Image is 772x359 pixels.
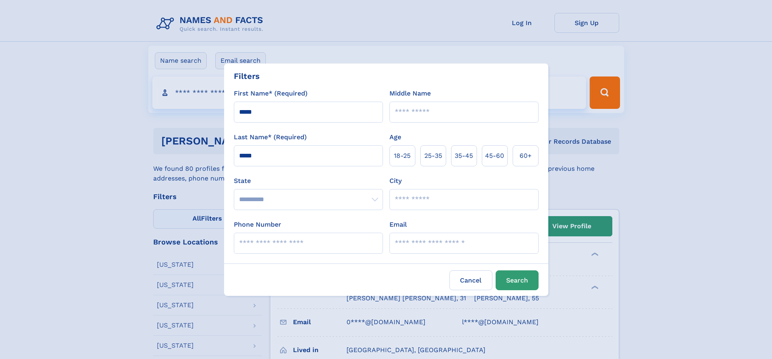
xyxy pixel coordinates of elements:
label: First Name* (Required) [234,89,308,98]
label: Last Name* (Required) [234,132,307,142]
span: 25‑35 [424,151,442,161]
div: Filters [234,70,260,82]
span: 60+ [520,151,532,161]
label: Phone Number [234,220,281,229]
label: City [389,176,402,186]
span: 45‑60 [485,151,504,161]
span: 18‑25 [394,151,411,161]
label: Middle Name [389,89,431,98]
label: State [234,176,383,186]
span: 35‑45 [455,151,473,161]
label: Age [389,132,401,142]
label: Email [389,220,407,229]
label: Cancel [449,270,492,290]
button: Search [496,270,539,290]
